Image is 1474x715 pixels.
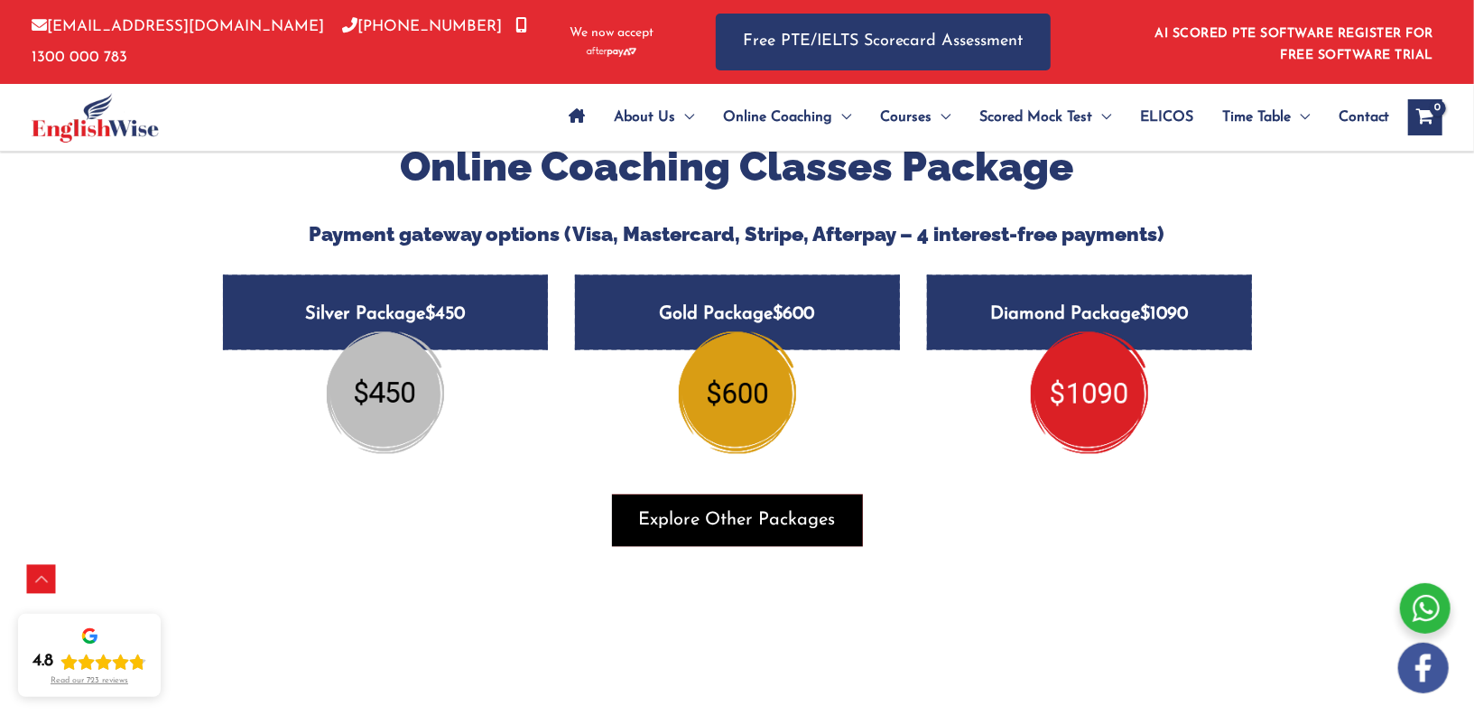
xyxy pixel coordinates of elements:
[32,19,527,64] a: 1300 000 783
[1140,305,1188,323] span: $1090
[965,86,1126,149] a: Scored Mock TestMenu Toggle
[639,507,836,533] span: Explore Other Packages
[979,86,1092,149] span: Scored Mock Test
[209,222,1265,246] h5: Payment gateway options (Visa, Mastercard, Stripe, Afterpay – 4 interest-free payments)
[1126,86,1208,149] a: ELICOS
[932,86,950,149] span: Menu Toggle
[1339,86,1390,149] span: Contact
[716,14,1051,70] a: Free PTE/IELTS Scorecard Assessment
[927,274,1252,409] a: Diamond Package$1090
[32,651,53,673] div: 4.8
[223,274,548,349] h5: Silver Package
[554,86,1390,149] nav: Site Navigation: Main Menu
[866,86,965,149] a: CoursesMenu Toggle
[575,274,900,349] h5: Gold Package
[1092,86,1111,149] span: Menu Toggle
[327,331,444,452] img: silver-package2.png
[723,86,832,149] span: Online Coaching
[675,86,694,149] span: Menu Toggle
[1291,86,1310,149] span: Menu Toggle
[1145,13,1442,71] aside: Header Widget 1
[425,305,465,323] span: $450
[1398,643,1449,693] img: white-facebook.png
[709,86,866,149] a: Online CoachingMenu Toggle
[587,47,636,57] img: Afterpay-Logo
[32,651,146,673] div: Rating: 4.8 out of 5
[774,305,815,323] span: $600
[1031,331,1148,452] img: diamond-pte-package.png
[614,86,675,149] span: About Us
[1140,86,1193,149] span: ELICOS
[570,24,654,42] span: We now accept
[32,19,324,34] a: [EMAIL_ADDRESS][DOMAIN_NAME]
[342,19,502,34] a: [PHONE_NUMBER]
[1408,99,1442,135] a: View Shopping Cart, empty
[223,274,548,409] a: Silver Package$450
[927,274,1252,349] h5: Diamond Package
[880,86,932,149] span: Courses
[1324,86,1390,149] a: Contact
[599,86,709,149] a: About UsMenu Toggle
[209,141,1265,194] h2: Online Coaching Classes Package
[832,86,851,149] span: Menu Toggle
[32,93,159,143] img: cropped-ew-logo
[51,676,128,686] div: Read our 723 reviews
[575,274,900,409] a: Gold Package$600
[1222,86,1291,149] span: Time Table
[1155,27,1434,62] a: AI SCORED PTE SOFTWARE REGISTER FOR FREE SOFTWARE TRIAL
[1208,86,1324,149] a: Time TableMenu Toggle
[612,494,863,546] button: Explore Other Packages
[679,331,796,452] img: gold.png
